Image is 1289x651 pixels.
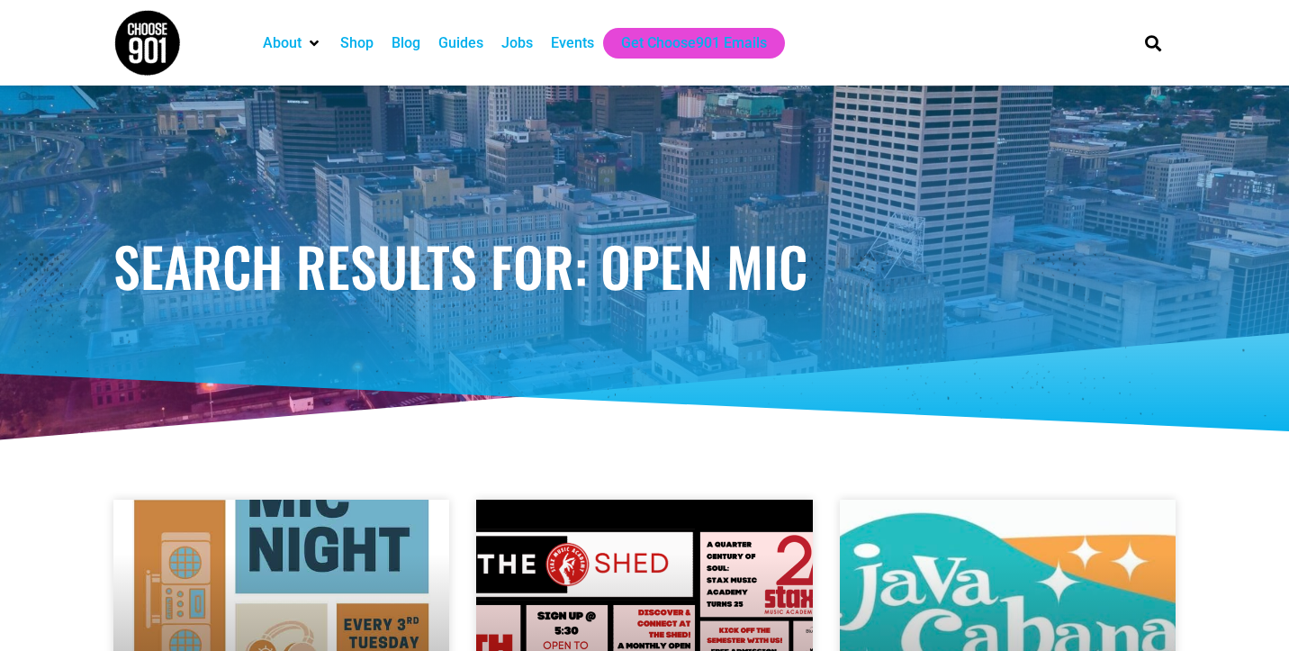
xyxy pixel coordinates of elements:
[254,28,331,59] div: About
[113,239,1176,293] h1: Search Results for: open mic
[340,32,374,54] a: Shop
[263,32,302,54] a: About
[392,32,420,54] a: Blog
[438,32,483,54] a: Guides
[501,32,533,54] a: Jobs
[254,28,1114,59] nav: Main nav
[621,32,767,54] a: Get Choose901 Emails
[551,32,594,54] a: Events
[1139,28,1168,58] div: Search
